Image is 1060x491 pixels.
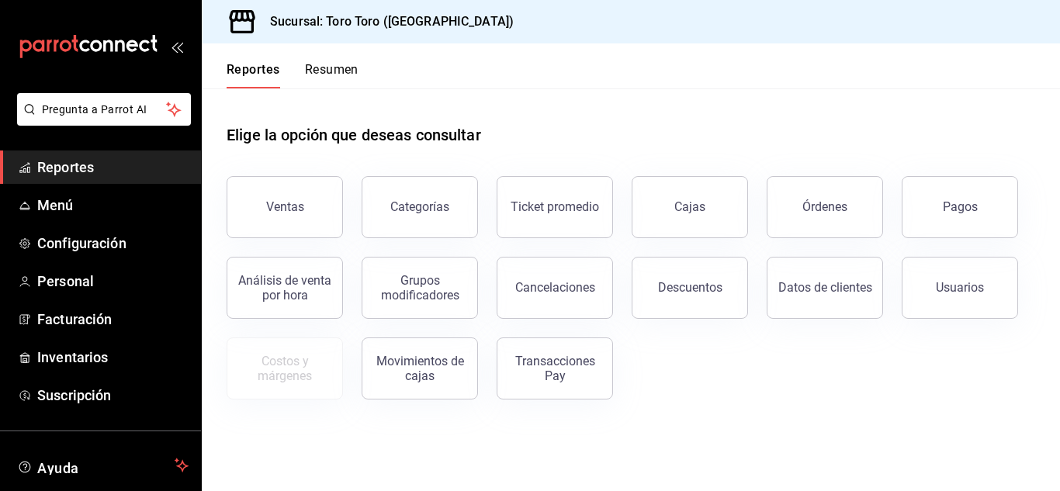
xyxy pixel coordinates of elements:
div: Datos de clientes [778,280,872,295]
div: Cancelaciones [515,280,595,295]
button: Categorías [362,176,478,238]
button: open_drawer_menu [171,40,183,53]
span: Suscripción [37,385,189,406]
span: Facturación [37,309,189,330]
div: Grupos modificadores [372,273,468,303]
button: Análisis de venta por hora [227,257,343,319]
div: Cajas [674,198,706,216]
div: Análisis de venta por hora [237,273,333,303]
button: Usuarios [902,257,1018,319]
button: Cancelaciones [497,257,613,319]
div: Movimientos de cajas [372,354,468,383]
button: Descuentos [632,257,748,319]
span: Ayuda [37,456,168,475]
span: Configuración [37,233,189,254]
button: Ventas [227,176,343,238]
button: Datos de clientes [767,257,883,319]
button: Pregunta a Parrot AI [17,93,191,126]
div: Pagos [943,199,978,214]
span: Inventarios [37,347,189,368]
div: Descuentos [658,280,722,295]
h1: Elige la opción que deseas consultar [227,123,481,147]
button: Resumen [305,62,359,88]
div: Ticket promedio [511,199,599,214]
span: Menú [37,195,189,216]
button: Contrata inventarios para ver este reporte [227,337,343,399]
button: Grupos modificadores [362,257,478,319]
div: Categorías [390,199,449,214]
div: Usuarios [936,280,984,295]
button: Pagos [902,176,1018,238]
button: Ticket promedio [497,176,613,238]
a: Cajas [632,176,748,238]
div: Transacciones Pay [507,354,603,383]
span: Pregunta a Parrot AI [42,102,167,118]
h3: Sucursal: Toro Toro ([GEOGRAPHIC_DATA]) [258,12,514,31]
button: Movimientos de cajas [362,337,478,399]
div: Órdenes [802,199,847,214]
span: Reportes [37,157,189,178]
a: Pregunta a Parrot AI [11,112,191,129]
div: navigation tabs [227,62,359,88]
span: Personal [37,271,189,292]
button: Órdenes [767,176,883,238]
button: Reportes [227,62,280,88]
button: Transacciones Pay [497,337,613,399]
div: Ventas [266,199,304,214]
div: Costos y márgenes [237,354,333,383]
